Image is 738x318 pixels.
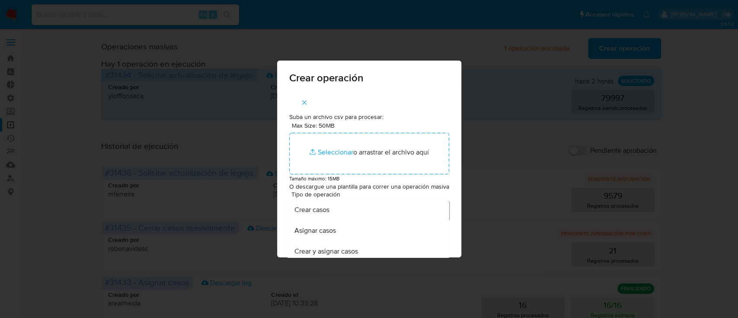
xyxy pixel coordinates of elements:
small: Tamaño máximo: 15MB [289,175,339,182]
p: Suba un archivo csv para procesar: [289,113,449,122]
label: Max Size: 50MB [292,122,335,129]
span: Crear casos [294,206,329,214]
span: Crear y asignar casos [294,247,358,256]
span: Asignar casos [294,226,335,235]
span: Tipo de operación [291,191,451,197]
span: Crear operación [289,73,449,83]
p: O descargue una plantilla para correr una operación masiva [289,183,449,191]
